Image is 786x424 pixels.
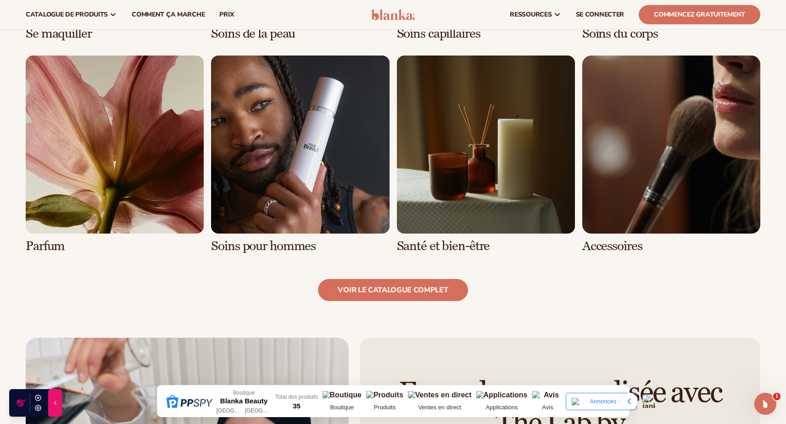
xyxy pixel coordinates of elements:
font: catalogue de produits [26,10,108,19]
font: Commencez gratuitement [654,10,745,19]
font: Comment ça marche [132,10,205,19]
div: 5 / 8 [26,56,204,253]
div: 8 / 8 [582,56,760,253]
a: Commencez gratuitement [639,5,760,24]
font: voir le catalogue complet [338,285,448,295]
div: 6 / 8 [211,56,389,253]
font: SE CONNECTER [576,10,624,19]
img: logo [371,9,415,20]
div: 7 / 8 [397,56,575,253]
font: ressources [510,10,552,19]
iframe: Chat en direct par interphone [754,393,776,415]
font: 1 [775,393,779,399]
font: prix [219,10,234,19]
